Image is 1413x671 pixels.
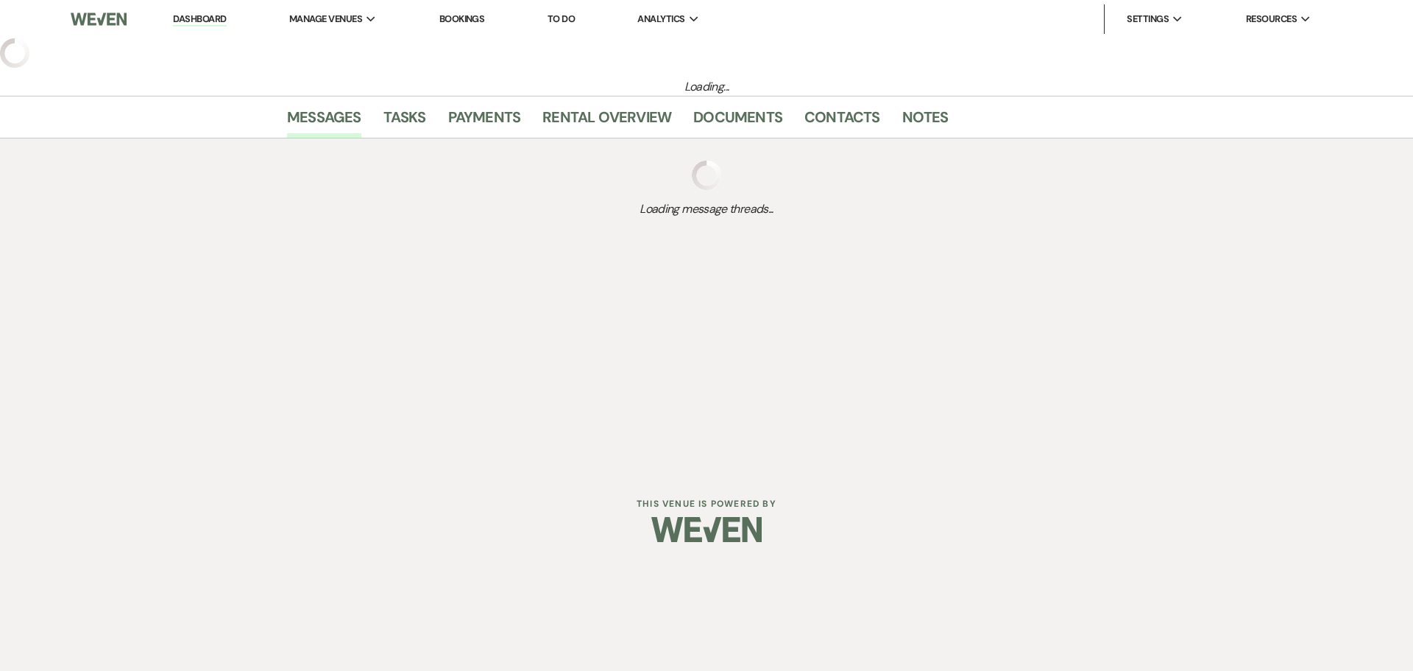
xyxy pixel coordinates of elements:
[804,105,880,138] a: Contacts
[289,12,362,27] span: Manage Venues
[1127,12,1169,27] span: Settings
[548,13,575,25] a: To Do
[287,105,361,138] a: Messages
[902,105,949,138] a: Notes
[439,13,485,25] a: Bookings
[637,12,684,27] span: Analytics
[651,504,762,555] img: Weven Logo
[173,13,226,27] a: Dashboard
[287,200,1126,218] span: Loading message threads...
[693,105,782,138] a: Documents
[542,105,671,138] a: Rental Overview
[1246,12,1297,27] span: Resources
[692,161,721,190] img: loading spinner
[448,105,521,138] a: Payments
[383,105,426,138] a: Tasks
[71,4,127,35] img: Weven Logo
